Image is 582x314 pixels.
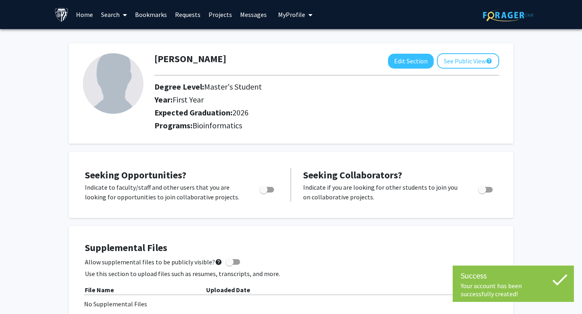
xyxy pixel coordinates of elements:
[461,282,566,298] div: Your account has been successfully created!
[72,0,97,29] a: Home
[278,10,305,19] span: My Profile
[85,242,497,254] h4: Supplemental Files
[303,182,463,202] p: Indicate if you are looking for other students to join you on collaborative projects.
[483,9,533,21] img: ForagerOne Logo
[55,8,69,22] img: Johns Hopkins University Logo
[154,95,430,105] h2: Year:
[85,182,244,202] p: Indicate to faculty/staff and other users that you are looking for opportunities to join collabor...
[461,270,566,282] div: Success
[97,0,131,29] a: Search
[85,257,222,267] span: Allow supplemental files to be publicly visible?
[84,299,498,309] div: No Supplemental Files
[154,121,499,130] h2: Programs:
[204,82,262,92] span: Master's Student
[486,56,492,66] mat-icon: help
[85,269,497,278] p: Use this section to upload files such as resumes, transcripts, and more.
[154,108,430,117] h2: Expected Graduation:
[173,94,204,105] span: First Year
[475,182,497,195] div: Toggle
[256,182,278,195] div: Toggle
[232,107,249,117] span: 2026
[171,0,205,29] a: Requests
[236,0,271,29] a: Messages
[83,53,143,114] img: Profile Picture
[85,169,186,181] span: Seeking Opportunities?
[205,0,236,29] a: Projects
[85,286,114,294] b: File Name
[6,278,34,308] iframe: Chat
[154,82,430,92] h2: Degree Level:
[303,169,402,181] span: Seeking Collaborators?
[131,0,171,29] a: Bookmarks
[192,120,242,130] span: Bioinformatics
[206,286,250,294] b: Uploaded Date
[437,53,499,69] button: See Public View
[388,54,434,69] button: Edit Section
[154,53,226,65] h1: [PERSON_NAME]
[215,257,222,267] mat-icon: help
